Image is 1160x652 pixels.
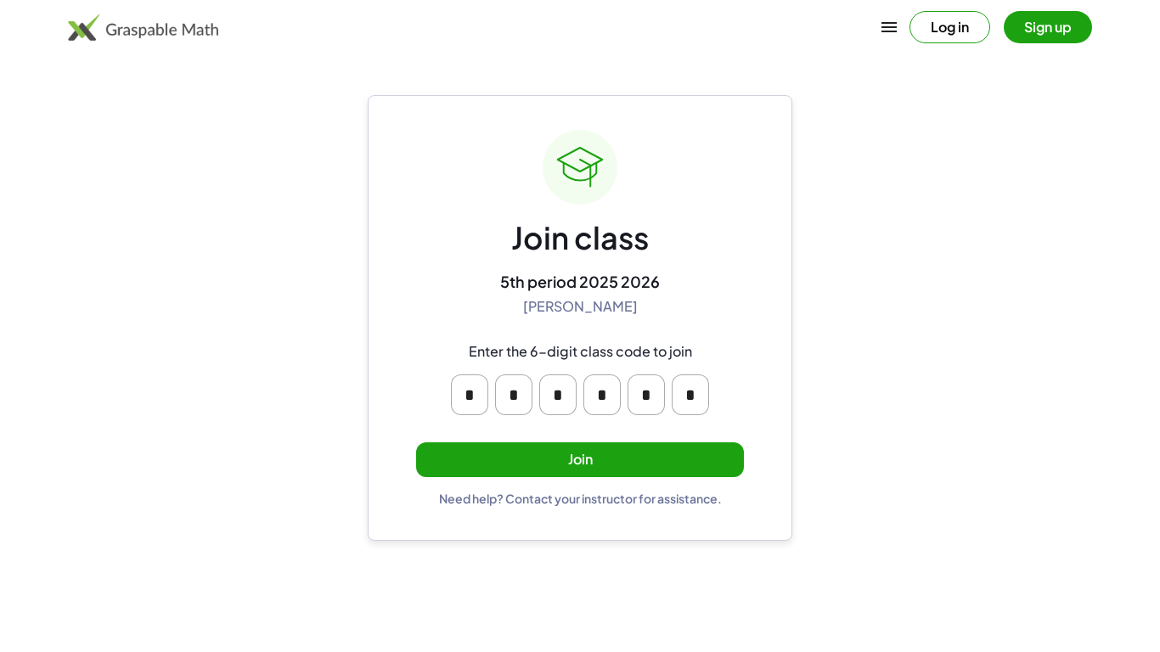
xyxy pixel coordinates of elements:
button: Join [416,442,744,477]
div: Enter the 6-digit class code to join [469,343,692,361]
button: Log in [909,11,990,43]
div: 5th period 2025 2026 [500,272,660,291]
div: Join class [511,218,649,258]
button: Sign up [1004,11,1092,43]
div: [PERSON_NAME] [523,298,638,316]
div: Need help? Contact your instructor for assistance. [439,491,722,506]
